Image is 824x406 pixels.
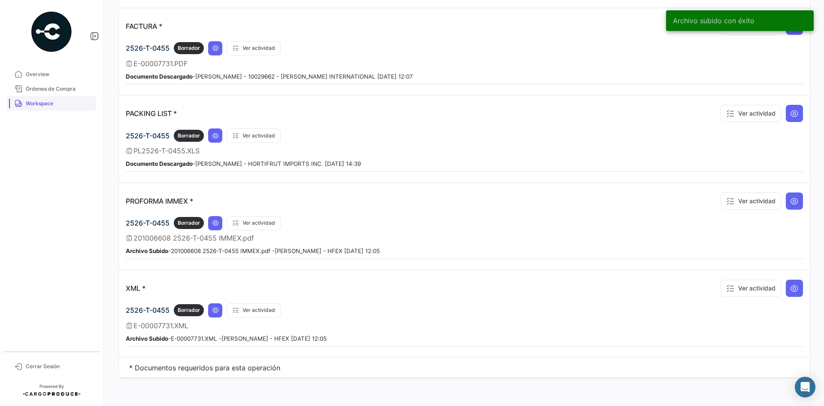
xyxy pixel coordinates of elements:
small: - 201006608 2526-T-0455 IMMEX.pdf - [PERSON_NAME] - HFEX [DATE] 12:05 [126,247,380,254]
span: Borrador [178,219,200,227]
b: Archivo Subido [126,335,168,342]
div: Abrir Intercom Messenger [795,377,815,397]
p: PROFORMA IMMEX * [126,197,193,205]
span: E-00007731.PDF [133,59,188,68]
button: Ver actividad [227,128,281,143]
b: Documento Descargado [126,160,193,167]
button: Ver actividad [227,41,281,55]
a: Overview [7,67,96,82]
span: Borrador [178,132,200,140]
small: - E-00007731.XML - [PERSON_NAME] - HFEX [DATE] 12:05 [126,335,327,342]
span: Borrador [178,306,200,314]
span: Overview [26,70,93,78]
span: E-00007731.XML [133,321,188,330]
a: Workspace [7,96,96,111]
small: - [PERSON_NAME] - 10029662 - [PERSON_NAME] INTERNATIONAL [DATE] 12:07 [126,73,413,80]
button: Ver actividad [227,216,281,230]
span: 201006608 2526-T-0455 IMMEX.pdf [133,234,254,242]
span: 2526-T-0455 [126,306,170,314]
img: powered-by.png [30,10,73,53]
b: Documento Descargado [126,73,193,80]
p: PACKING LIST * [126,109,177,118]
p: FACTURA * [126,22,162,31]
span: Archivo subido con éxito [673,16,754,25]
span: 2526-T-0455 [126,44,170,52]
button: Ver actividad [721,105,781,122]
button: Ver actividad [227,303,281,317]
span: 2526-T-0455 [126,219,170,227]
span: Workspace [26,100,93,107]
p: XML * [126,284,145,293]
small: - [PERSON_NAME] - HORTIFRUT IMPORTS INC. [DATE] 14:39 [126,160,361,167]
span: 2526-T-0455 [126,131,170,140]
a: Órdenes de Compra [7,82,96,96]
span: PL2526-T-0455.XLS [133,147,200,155]
b: Archivo Subido [126,247,168,254]
span: Cerrar Sesión [26,363,93,370]
td: * Documentos requeridos para esta operación [119,357,810,378]
button: Ver actividad [721,192,781,210]
span: Órdenes de Compra [26,85,93,93]
button: Ver actividad [721,280,781,297]
span: Borrador [178,44,200,52]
